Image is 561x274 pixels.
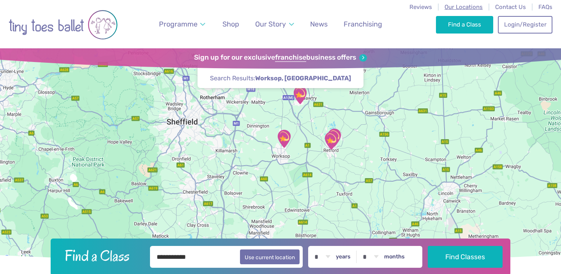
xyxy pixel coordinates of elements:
div: Westhill Community Centre [321,131,341,150]
a: Programme [155,16,209,33]
h2: Find a Class [58,246,145,265]
a: Find a Class [436,16,493,33]
span: Programme [159,20,198,28]
div: Harworth and Bircotes Town Hall [290,85,310,105]
span: Franchising [344,20,382,28]
a: Contact Us [495,4,526,11]
a: Login/Register [498,16,552,33]
a: Reviews [409,4,432,11]
span: News [310,20,328,28]
a: FAQs [538,4,552,11]
a: Sign up for our exclusivefranchisebusiness offers [194,53,367,62]
a: Franchising [340,16,386,33]
span: Shop [222,20,239,28]
strong: Worksop, [GEOGRAPHIC_DATA] [255,74,351,82]
a: News [307,16,331,33]
button: Use current location [240,249,300,264]
a: Shop [219,16,243,33]
div: Christ Church [274,129,294,148]
div: St Saviours Retford [325,128,344,147]
a: Open this area in Google Maps (opens a new window) [2,253,28,263]
span: Our Story [255,20,286,28]
button: Find Classes [428,246,503,268]
img: Google [2,253,28,263]
label: months [384,253,405,260]
strong: franchise [275,53,306,62]
label: years [336,253,351,260]
a: Our Locations [445,4,483,11]
img: tiny toes ballet [9,5,118,44]
a: Our Story [252,16,298,33]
